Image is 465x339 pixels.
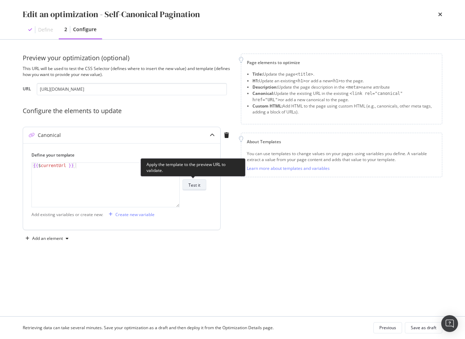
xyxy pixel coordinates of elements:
button: Test it [183,179,206,191]
div: You can use templates to change values on your pages using variables you define. A variable extra... [247,151,436,162]
div: Create new variable [115,212,155,217]
button: Add an element [23,233,71,244]
div: Open Intercom Messenger [441,315,458,332]
strong: Canonical: [252,90,274,96]
div: Canonical [38,132,61,139]
div: Apply the template to the preview URL to validate. [141,158,245,177]
div: Configure the elements to update [23,106,232,116]
div: Add existing variables or create new: [31,212,103,217]
button: Previous [373,322,402,333]
button: Create new variable [106,209,155,220]
li: Update the existing URL in the existing or add a new canonical to the page. [252,90,436,103]
span: <title> [295,72,313,77]
strong: Title: [252,71,263,77]
li: Update the page . [252,71,436,77]
div: Configure [73,26,96,33]
div: 2 [64,26,67,33]
div: Define [38,26,53,33]
li: Add HTML to the page using custom HTML (e.g., canonicals, other meta tags, adding a block of URLs). [252,103,436,115]
span: <meta> [346,85,361,90]
label: URL [23,86,31,94]
input: https://www.example.com [37,83,227,95]
div: This URL will be used to test the CSS Selector (defines where to insert the new value) and templa... [23,65,232,77]
div: Page elements to optimize [247,60,436,65]
div: times [438,8,442,20]
div: Test it [188,182,200,188]
button: Save as draft [405,322,442,333]
li: Update the page description in the name attribute [252,84,436,90]
span: <h1> [295,78,306,83]
li: Update an existing or add a new to the page. [252,78,436,84]
strong: Custom HTML: [252,103,282,109]
span: <link rel="canonical" href="URL"> [252,91,403,102]
strong: Description: [252,84,278,90]
strong: H1: [252,78,259,84]
label: Define your template [31,152,206,158]
div: Edit an optimization - Self-Canonical Pagination [23,8,200,20]
div: Preview your optimization (optional) [23,54,232,63]
div: Previous [379,325,396,331]
div: Retrieving data can take several minutes. Save your optimization as a draft and then deploy it fr... [23,325,274,331]
div: Save as draft [411,325,436,331]
div: Add an element [32,236,63,241]
a: Learn more about templates and variables [247,165,330,171]
span: <h1> [331,78,341,83]
div: About Templates [247,139,436,145]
